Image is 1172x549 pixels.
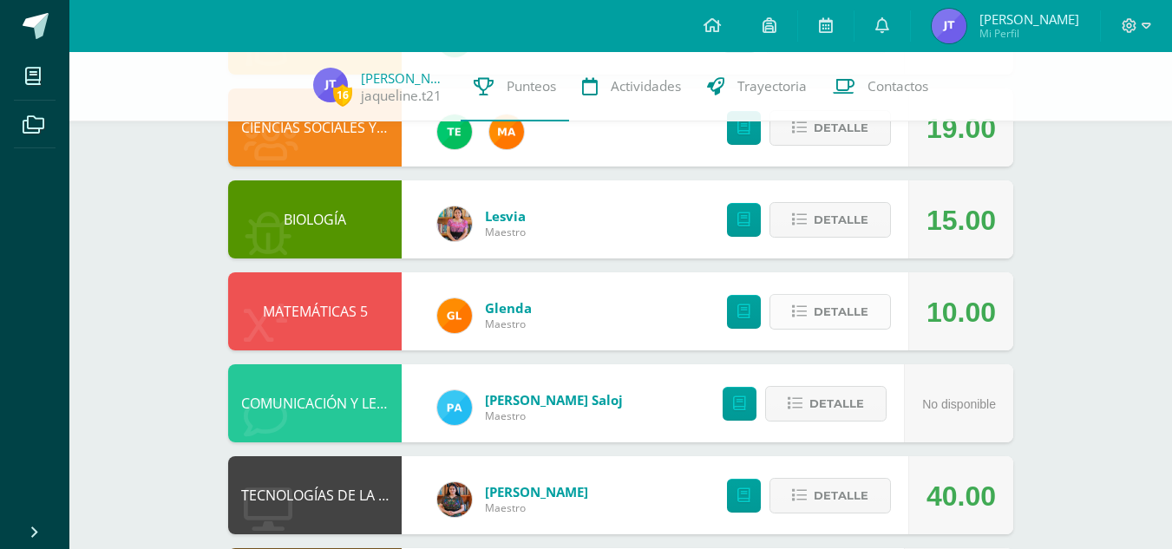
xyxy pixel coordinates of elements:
span: Detalle [814,112,868,144]
span: 16 [333,84,352,106]
a: [PERSON_NAME] [361,69,448,87]
img: 7115e4ef1502d82e30f2a52f7cb22b3f.png [437,298,472,333]
span: Maestro [485,225,526,239]
a: Trayectoria [694,52,820,121]
img: 43d3dab8d13cc64d9a3940a0882a4dc3.png [437,114,472,149]
div: 15.00 [926,181,996,259]
span: Maestro [485,500,588,515]
span: Detalle [809,388,864,420]
div: MATEMÁTICAS 5 [228,272,402,350]
button: Detalle [769,110,891,146]
div: 19.00 [926,89,996,167]
span: Trayectoria [737,77,807,95]
span: Actividades [611,77,681,95]
div: BIOLOGÍA [228,180,402,258]
a: Contactos [820,52,941,121]
button: Detalle [765,386,887,422]
div: CIENCIAS SOCIALES Y FORMACIÓN CIUDADANA 5 [228,88,402,167]
a: Punteos [461,52,569,121]
button: Detalle [769,478,891,513]
a: Glenda [485,299,532,317]
button: Detalle [769,294,891,330]
a: Actividades [569,52,694,121]
span: Punteos [507,77,556,95]
img: d8a4356c7f24a8a50182b01e6d5bff1d.png [932,9,966,43]
span: No disponible [922,397,996,411]
a: [PERSON_NAME] Saloj [485,391,623,408]
img: 266030d5bbfb4fab9f05b9da2ad38396.png [489,114,524,149]
img: 60a759e8b02ec95d430434cf0c0a55c7.png [437,482,472,517]
span: Maestro [485,408,623,423]
span: Maestro [485,317,532,331]
div: 10.00 [926,273,996,351]
img: e8319d1de0642b858999b202df7e829e.png [437,206,472,241]
img: d8a4356c7f24a8a50182b01e6d5bff1d.png [313,68,348,102]
a: Lesvia [485,207,526,225]
a: jaqueline.t21 [361,87,442,105]
span: [PERSON_NAME] [979,10,1079,28]
div: TECNOLOGÍAS DE LA INFORMACIÓN Y LA COMUNICACIÓN 5 [228,456,402,534]
a: [PERSON_NAME] [485,483,588,500]
div: 40.00 [926,457,996,535]
span: Detalle [814,296,868,328]
img: 4d02e55cc8043f0aab29493a7075c5f8.png [437,390,472,425]
span: Detalle [814,204,868,236]
span: Contactos [868,77,928,95]
span: Detalle [814,480,868,512]
span: Mi Perfil [979,26,1079,41]
div: COMUNICACIÓN Y LENGUAJE L3 (INGLÉS) [228,364,402,442]
button: Detalle [769,202,891,238]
